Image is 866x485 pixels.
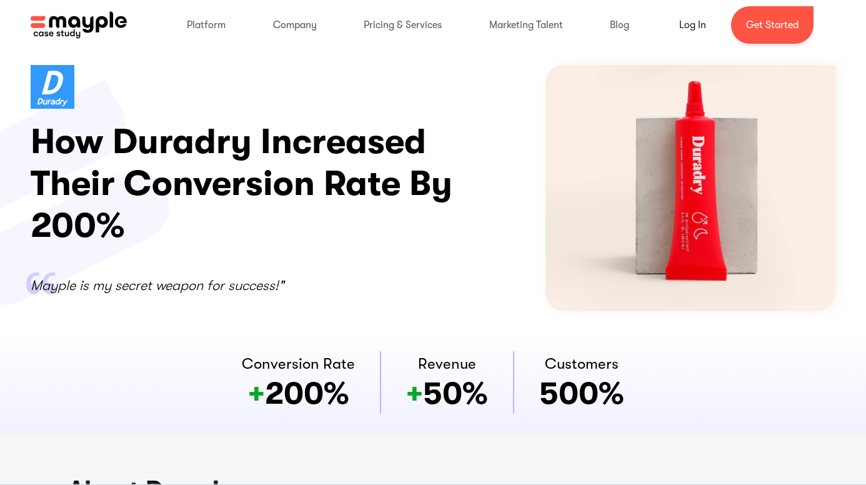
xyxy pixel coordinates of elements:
[351,5,454,45] div: Pricing & Services
[664,10,721,40] a: Log In
[406,375,488,412] p: 50%
[242,352,355,375] h2: Conversion Rate
[477,5,575,45] div: Marketing Talent
[248,376,265,411] span: +
[174,5,238,45] div: Platform
[31,121,477,247] h1: How Duradry Increased Their Conversion Rate By 200%
[539,375,624,412] p: 500%
[261,5,329,45] div: Company
[31,277,284,293] em: Mayple is my secret weapon for success!"
[731,6,814,44] a: Get Started
[406,376,423,411] span: +
[641,340,866,485] iframe: Chat Widget
[545,352,619,375] h2: Customers
[597,5,642,45] div: Blog
[418,352,476,375] h2: Revenue
[248,375,349,412] p: 200%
